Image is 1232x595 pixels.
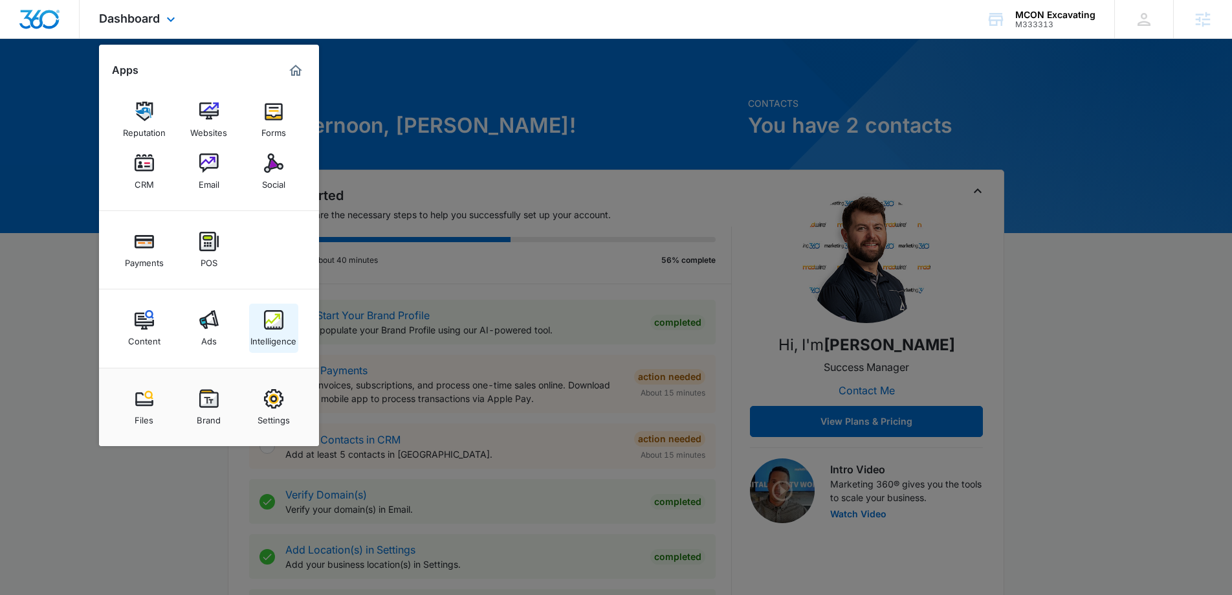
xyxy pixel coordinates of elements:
[249,147,298,196] a: Social
[285,60,306,81] a: Marketing 360® Dashboard
[1015,20,1095,29] div: account id
[120,225,169,275] a: Payments
[199,173,219,190] div: Email
[250,330,296,346] div: Intelligence
[201,251,217,268] div: POS
[261,121,286,138] div: Forms
[262,173,285,190] div: Social
[120,383,169,432] a: Files
[135,173,154,190] div: CRM
[99,12,160,25] span: Dashboard
[249,383,298,432] a: Settings
[112,64,138,76] h2: Apps
[258,409,290,425] div: Settings
[249,304,298,353] a: Intelligence
[1015,10,1095,20] div: account name
[190,121,227,138] div: Websites
[184,383,234,432] a: Brand
[249,95,298,144] a: Forms
[201,330,217,346] div: Ads
[120,95,169,144] a: Reputation
[184,95,234,144] a: Websites
[125,251,164,268] div: Payments
[184,225,234,275] a: POS
[120,147,169,196] a: CRM
[197,409,221,425] div: Brand
[184,147,234,196] a: Email
[123,121,166,138] div: Reputation
[128,330,160,346] div: Content
[120,304,169,353] a: Content
[135,409,153,425] div: Files
[184,304,234,353] a: Ads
